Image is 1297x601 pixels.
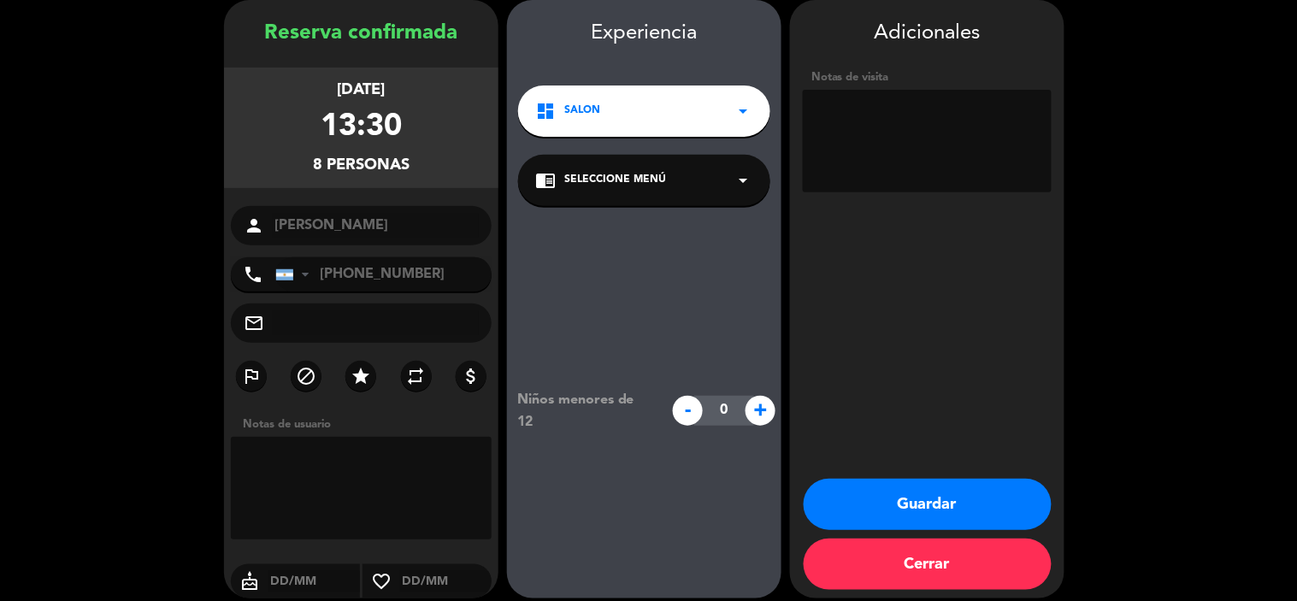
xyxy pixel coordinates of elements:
[804,539,1052,590] button: Cerrar
[241,366,262,386] i: outlined_flag
[406,366,427,386] i: repeat
[504,389,664,433] div: Niños menores de 12
[321,103,402,153] div: 13:30
[244,215,264,236] i: person
[733,101,753,121] i: arrow_drop_down
[234,415,498,433] div: Notas de usuario
[363,571,400,592] i: favorite_border
[313,153,410,178] div: 8 personas
[564,103,600,120] span: SALON
[673,396,703,426] span: -
[244,313,264,333] i: mail_outline
[804,479,1052,530] button: Guardar
[803,17,1052,50] div: Adicionales
[535,101,556,121] i: dashboard
[803,68,1052,86] div: Notas de visita
[746,396,775,426] span: +
[296,366,316,386] i: block
[564,172,666,189] span: Seleccione Menú
[243,264,263,285] i: phone
[276,258,315,291] div: Argentina: +54
[400,571,492,592] input: DD/MM
[351,366,371,386] i: star
[461,366,481,386] i: attach_money
[338,78,386,103] div: [DATE]
[268,571,360,592] input: DD/MM
[507,17,781,50] div: Experiencia
[231,571,268,592] i: cake
[733,170,753,191] i: arrow_drop_down
[224,17,498,50] div: Reserva confirmada
[535,170,556,191] i: chrome_reader_mode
